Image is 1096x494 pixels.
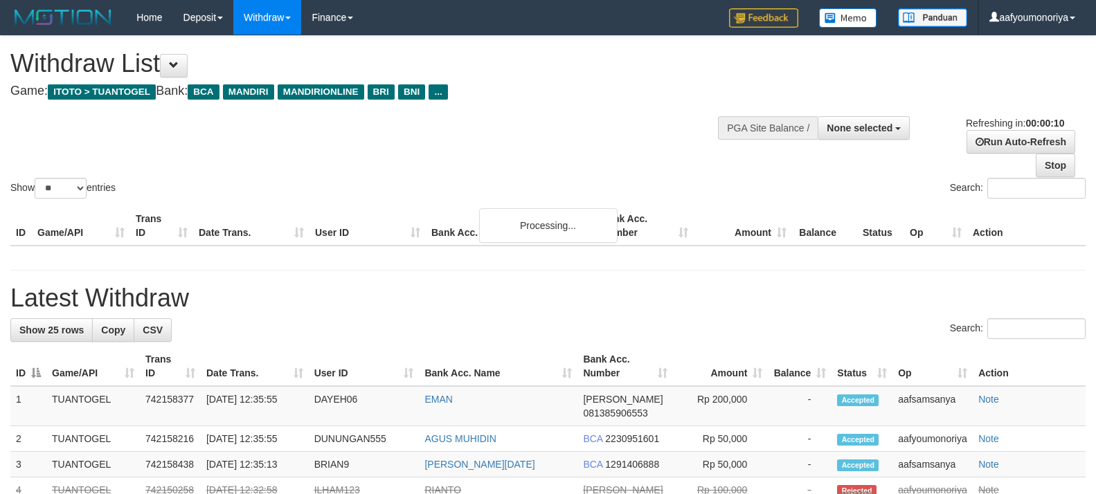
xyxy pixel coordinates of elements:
span: Refreshing in: [966,118,1064,129]
div: Processing... [479,208,618,243]
th: ID: activate to sort column descending [10,347,46,386]
td: - [768,386,832,426]
th: Balance: activate to sort column ascending [768,347,832,386]
span: Copy 2230951601 to clipboard [605,433,659,444]
strong: 00:00:10 [1025,118,1064,129]
a: Note [978,459,999,470]
img: Feedback.jpg [729,8,798,28]
select: Showentries [35,178,87,199]
th: Action [967,206,1086,246]
th: Amount: activate to sort column ascending [673,347,768,386]
th: User ID [309,206,426,246]
td: aafsamsanya [892,452,973,477]
th: Balance [792,206,857,246]
th: Status [857,206,904,246]
th: Op: activate to sort column ascending [892,347,973,386]
td: TUANTOGEL [46,426,140,452]
input: Search: [987,318,1086,339]
th: Date Trans.: activate to sort column ascending [201,347,309,386]
a: [PERSON_NAME][DATE] [424,459,534,470]
span: BCA [583,433,602,444]
td: [DATE] 12:35:55 [201,426,309,452]
span: None selected [827,122,892,134]
a: Show 25 rows [10,318,93,342]
span: Copy 081385906553 to clipboard [583,408,647,419]
th: Game/API [32,206,130,246]
span: Accepted [837,394,879,406]
td: [DATE] 12:35:13 [201,452,309,477]
td: 2 [10,426,46,452]
img: Button%20Memo.svg [819,8,877,28]
input: Search: [987,178,1086,199]
td: 742158216 [140,426,201,452]
a: Note [978,433,999,444]
td: DUNUNGAN555 [309,426,420,452]
td: 742158377 [140,386,201,426]
td: TUANTOGEL [46,386,140,426]
h1: Latest Withdraw [10,284,1086,312]
label: Show entries [10,178,116,199]
span: BRI [368,84,395,100]
th: Bank Acc. Name [426,206,595,246]
th: ID [10,206,32,246]
span: ... [429,84,447,100]
td: Rp 50,000 [673,426,768,452]
a: Run Auto-Refresh [967,130,1075,154]
td: 742158438 [140,452,201,477]
th: Game/API: activate to sort column ascending [46,347,140,386]
td: - [768,452,832,477]
div: PGA Site Balance / [718,116,818,140]
th: Trans ID: activate to sort column ascending [140,347,201,386]
td: Rp 50,000 [673,452,768,477]
a: Stop [1036,154,1075,177]
span: MANDIRI [223,84,274,100]
a: CSV [134,318,172,342]
th: Trans ID [130,206,193,246]
td: BRIAN9 [309,452,420,477]
span: [PERSON_NAME] [583,394,663,405]
img: panduan.png [898,8,967,27]
th: Date Trans. [193,206,309,246]
th: Bank Acc. Name: activate to sort column ascending [419,347,577,386]
span: Copy 1291406888 to clipboard [605,459,659,470]
span: MANDIRIONLINE [278,84,364,100]
td: - [768,426,832,452]
span: Show 25 rows [19,324,84,336]
h4: Game: Bank: [10,84,717,98]
td: 3 [10,452,46,477]
h1: Withdraw List [10,50,717,77]
th: Bank Acc. Number [595,206,694,246]
span: Accepted [837,459,879,471]
td: Rp 200,000 [673,386,768,426]
th: Action [973,347,1086,386]
label: Search: [950,178,1086,199]
img: MOTION_logo.png [10,7,116,28]
th: User ID: activate to sort column ascending [309,347,420,386]
span: BCA [188,84,219,100]
a: EMAN [424,394,452,405]
a: Copy [92,318,134,342]
td: TUANTOGEL [46,452,140,477]
td: aafsamsanya [892,386,973,426]
td: aafyoumonoriya [892,426,973,452]
td: 1 [10,386,46,426]
a: Note [978,394,999,405]
span: ITOTO > TUANTOGEL [48,84,156,100]
td: [DATE] 12:35:55 [201,386,309,426]
a: AGUS MUHIDIN [424,433,496,444]
span: BCA [583,459,602,470]
button: None selected [818,116,910,140]
th: Amount [694,206,792,246]
span: Copy [101,324,125,336]
th: Status: activate to sort column ascending [832,347,892,386]
span: Accepted [837,434,879,446]
th: Bank Acc. Number: activate to sort column ascending [577,347,673,386]
span: CSV [143,324,163,336]
label: Search: [950,318,1086,339]
th: Op [904,206,967,246]
td: DAYEH06 [309,386,420,426]
span: BNI [398,84,425,100]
